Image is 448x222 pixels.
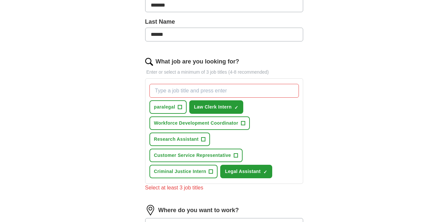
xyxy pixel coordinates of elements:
span: Legal Assistant [225,168,260,175]
button: Criminal Justice Intern [149,165,218,178]
span: Research Assistant [154,136,199,143]
span: Law Clerk Intern [194,104,232,111]
span: Criminal Justice Intern [154,168,206,175]
button: paralegal [149,100,187,114]
span: ✓ [263,169,267,175]
p: Enter or select a minimum of 3 job titles (4-8 recommended) [145,69,303,76]
div: Select at least 3 job titles [145,184,303,192]
label: What job are you looking for? [156,57,239,66]
button: Customer Service Representative [149,149,243,162]
input: Type a job title and press enter [149,84,299,98]
span: Customer Service Representative [154,152,231,159]
label: Last Name [145,17,303,26]
img: search.png [145,58,153,66]
button: Workforce Development Coordinator [149,116,250,130]
button: Research Assistant [149,133,210,146]
button: Law Clerk Intern✓ [189,100,243,114]
button: Legal Assistant✓ [220,165,272,178]
span: paralegal [154,104,175,111]
span: ✓ [234,105,238,110]
label: Where do you want to work? [158,206,239,215]
span: Workforce Development Coordinator [154,120,238,127]
img: location.png [145,205,156,215]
